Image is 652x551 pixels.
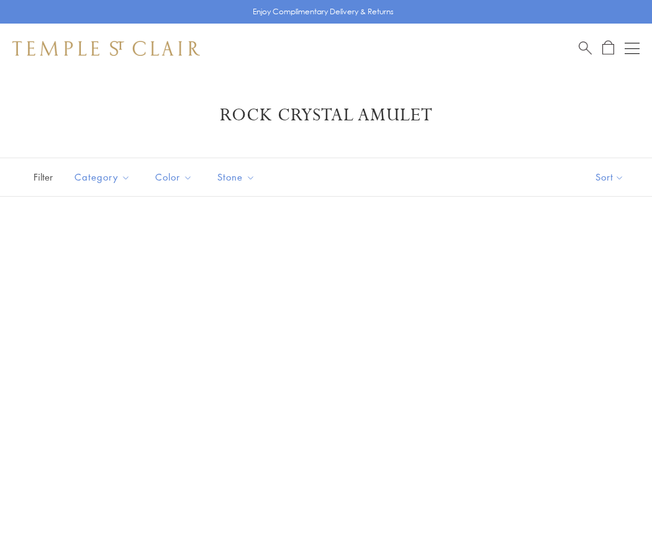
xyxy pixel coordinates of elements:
[602,40,614,56] a: Open Shopping Bag
[253,6,394,18] p: Enjoy Complimentary Delivery & Returns
[31,104,621,127] h1: Rock Crystal Amulet
[625,41,640,56] button: Open navigation
[146,163,202,191] button: Color
[211,169,265,185] span: Stone
[12,41,200,56] img: Temple St. Clair
[68,169,140,185] span: Category
[149,169,202,185] span: Color
[579,40,592,56] a: Search
[208,163,265,191] button: Stone
[568,158,652,196] button: Show sort by
[65,163,140,191] button: Category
